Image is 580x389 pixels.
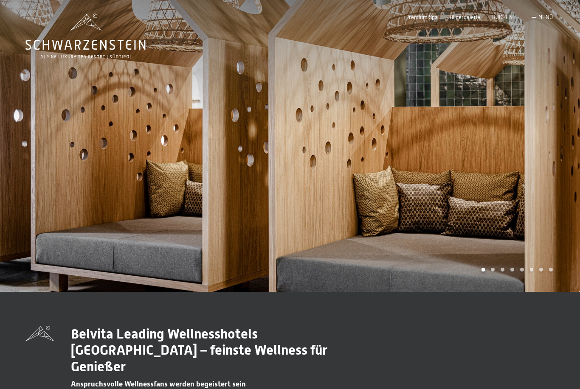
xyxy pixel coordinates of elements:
span: Menü [538,14,553,20]
span: Anspruchsvolle Wellnessfans werden begeistert sein [71,380,246,388]
div: Carousel Page 2 [491,268,495,271]
a: BUCHEN [492,14,513,20]
span: Belvita Leading Wellnesshotels [GEOGRAPHIC_DATA] – feinste Wellness für Genießer [71,326,327,375]
div: Carousel Page 7 [539,268,543,271]
a: Premium Spa [405,14,438,20]
div: Carousel Page 3 [501,268,504,271]
div: Carousel Page 6 [530,268,534,271]
div: Carousel Page 5 [520,268,524,271]
div: Carousel Page 4 [510,268,514,271]
a: Bildergalerie [450,14,480,20]
div: Carousel Page 1 (Current Slide) [481,268,485,271]
div: Carousel Pagination [479,268,553,271]
div: Carousel Page 8 [549,268,553,271]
